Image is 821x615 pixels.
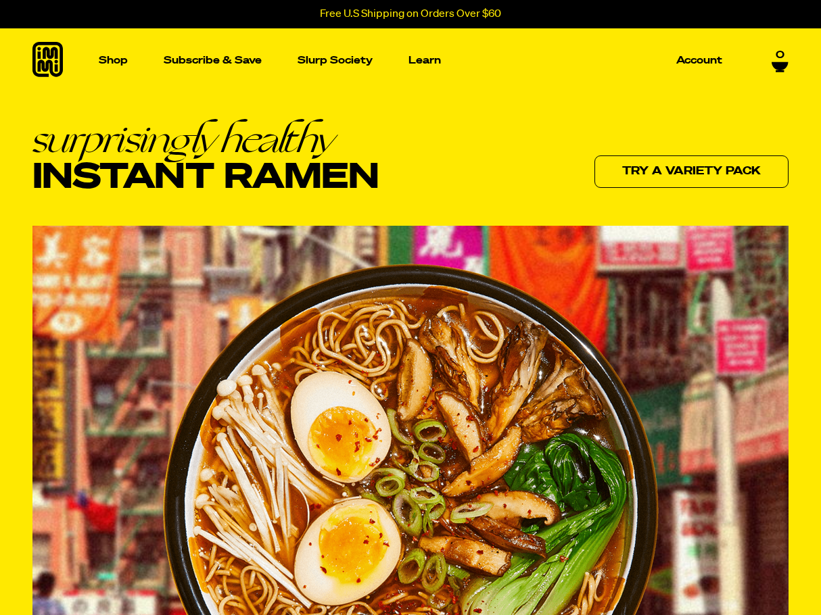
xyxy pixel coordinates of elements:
[32,120,379,197] h1: Instant Ramen
[776,49,784,62] span: 0
[320,8,501,20] p: Free U.S Shipping on Orders Over $60
[164,55,262,66] p: Subscribe & Save
[93,28,133,93] a: Shop
[594,155,789,188] a: Try a variety pack
[99,55,128,66] p: Shop
[408,55,441,66] p: Learn
[676,55,722,66] p: Account
[403,28,446,93] a: Learn
[292,50,378,71] a: Slurp Society
[32,120,379,158] em: surprisingly healthy
[772,49,789,72] a: 0
[298,55,373,66] p: Slurp Society
[158,50,267,71] a: Subscribe & Save
[93,28,728,93] nav: Main navigation
[671,50,728,71] a: Account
